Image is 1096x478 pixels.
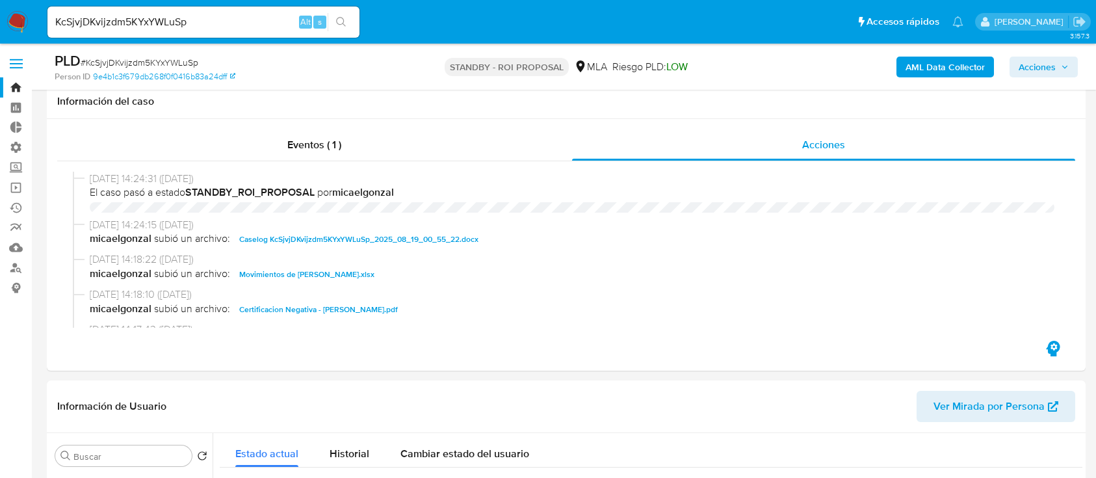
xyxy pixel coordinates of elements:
[233,302,404,317] button: Certificacion Negativa - [PERSON_NAME].pdf
[90,232,151,247] b: micaelgonzal
[90,252,1054,267] span: [DATE] 14:18:22 ([DATE])
[93,71,235,83] a: 9e4b1c3f679db268f0f0416b83a24dff
[867,15,939,29] span: Accesos rápidos
[574,60,607,74] div: MLA
[952,16,963,27] a: Notificaciones
[1073,15,1086,29] a: Salir
[197,451,207,465] button: Volver al orden por defecto
[233,267,381,282] button: Movimientos de [PERSON_NAME].xlsx
[90,267,151,282] b: micaelgonzal
[239,267,374,282] span: Movimientos de [PERSON_NAME].xlsx
[57,400,166,413] h1: Información de Usuario
[1019,57,1056,77] span: Acciones
[612,60,688,74] span: Riesgo PLD:
[906,57,985,77] b: AML Data Collector
[90,172,1054,186] span: [DATE] 14:24:31 ([DATE])
[332,185,394,200] b: micaelgonzal
[154,232,230,247] span: subió un archivo:
[90,287,1054,302] span: [DATE] 14:18:10 ([DATE])
[81,56,198,69] span: # KcSjvjDKvijzdm5KYxYWLuSp
[896,57,994,77] button: AML Data Collector
[57,95,1075,108] h1: Información del caso
[73,451,187,462] input: Buscar
[239,232,478,247] span: Caselog KcSjvjDKvijzdm5KYxYWLuSp_2025_08_19_00_55_22.docx
[185,185,315,200] b: STANDBY_ROI_PROPOSAL
[47,14,359,31] input: Buscar usuario o caso...
[90,218,1054,232] span: [DATE] 14:24:15 ([DATE])
[666,59,688,74] span: LOW
[233,232,485,247] button: Caselog KcSjvjDKvijzdm5KYxYWLuSp_2025_08_19_00_55_22.docx
[287,137,341,152] span: Eventos ( 1 )
[328,13,354,31] button: search-icon
[55,50,81,71] b: PLD
[1010,57,1078,77] button: Acciones
[300,16,311,28] span: Alt
[239,302,398,317] span: Certificacion Negativa - [PERSON_NAME].pdf
[154,302,230,317] span: subió un archivo:
[933,391,1045,422] span: Ver Mirada por Persona
[154,267,230,282] span: subió un archivo:
[55,71,90,83] b: Person ID
[90,302,151,317] b: micaelgonzal
[445,58,569,76] p: STANDBY - ROI PROPOSAL
[60,451,71,461] button: Buscar
[917,391,1075,422] button: Ver Mirada por Persona
[995,16,1068,28] p: emmanuel.vitiello@mercadolibre.com
[318,16,322,28] span: s
[90,323,1054,337] span: [DATE] 14:17:43 ([DATE])
[802,137,845,152] span: Acciones
[90,185,1054,200] span: El caso pasó a estado por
